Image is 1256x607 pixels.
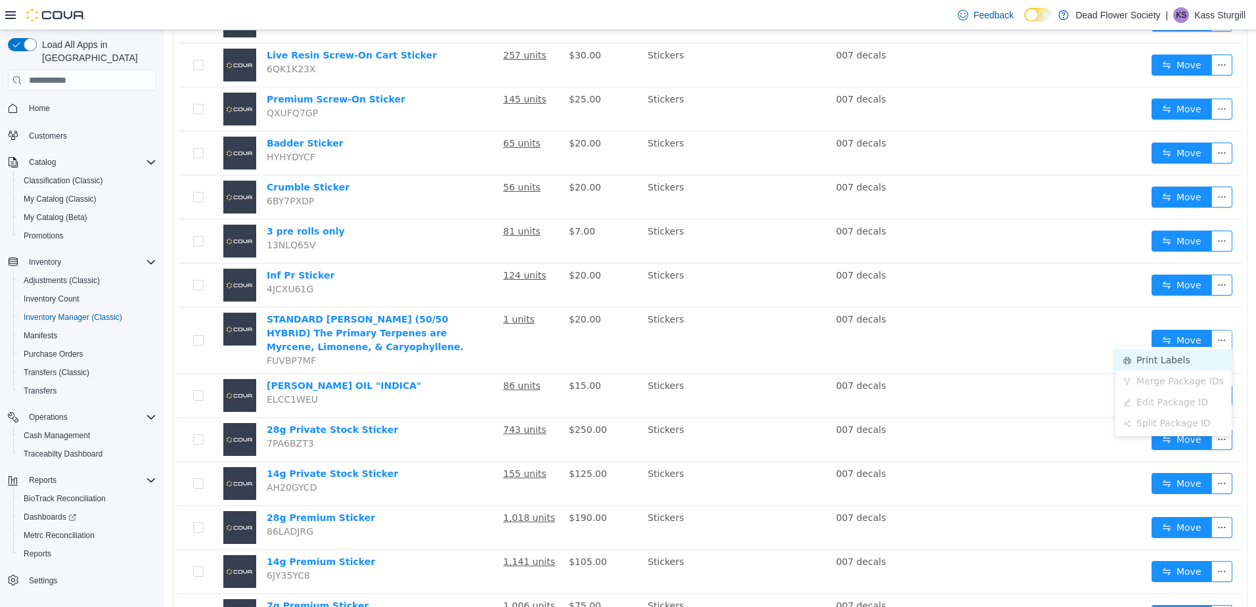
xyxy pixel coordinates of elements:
span: $15.00 [405,350,437,361]
a: 3 pre rolls only [102,196,181,206]
u: 155 units [339,438,382,449]
button: Cash Management [13,426,162,445]
button: icon: swapMove [987,443,1048,464]
td: Stickers [478,344,667,388]
span: Operations [29,412,68,422]
td: Stickers [478,101,667,145]
span: 007 decals [672,64,722,74]
img: Live Resin Screw-On Cart Sticker placeholder [59,18,92,51]
span: Inventory [29,257,61,267]
u: 81 units [339,196,376,206]
span: My Catalog (Classic) [24,194,97,204]
span: Customers [29,131,67,141]
span: 007 decals [672,196,722,206]
p: Kass Sturgill [1194,7,1245,23]
button: icon: swapMove [987,200,1048,221]
span: 007 decals [672,240,722,250]
span: $25.00 [405,64,437,74]
a: [PERSON_NAME] OIL "INDICA" [102,350,257,361]
a: Cash Management [18,428,95,443]
span: Settings [24,572,156,589]
span: 007 decals [672,20,722,30]
span: ELCC1WEU [102,364,154,374]
a: Home [24,101,55,116]
span: Traceabilty Dashboard [18,446,156,462]
span: Traceabilty Dashboard [24,449,102,459]
td: Stickers [478,57,667,101]
a: STANDARD [PERSON_NAME] (50/50 HYBRID) The Primary Terpenes are Myrcene, Limonene, & Caryophyllene. [102,284,300,322]
u: 86 units [339,350,376,361]
button: icon: ellipsis [1047,300,1068,321]
span: Transfers (Classic) [24,367,89,378]
a: BioTrack Reconciliation [18,491,111,506]
a: Transfers (Classic) [18,365,95,380]
button: Reports [3,471,162,489]
button: icon: ellipsis [1047,443,1068,464]
span: Classification (Classic) [18,173,156,189]
span: Cash Management [24,430,90,441]
a: Classification (Classic) [18,173,108,189]
span: 86LADJRG [102,496,149,506]
li: Merge Package IDs [951,340,1067,361]
button: Manifests [13,326,162,345]
u: 145 units [339,64,382,74]
span: Home [29,103,50,114]
span: Transfers (Classic) [18,365,156,380]
a: Inventory Manager (Classic) [18,309,127,325]
a: 28g Private Stock Sticker [102,394,234,405]
button: Settings [3,571,162,590]
span: AH20GYCD [102,452,152,462]
span: BioTrack Reconciliation [18,491,156,506]
button: Inventory [3,253,162,271]
a: Traceabilty Dashboard [18,446,108,462]
button: Traceabilty Dashboard [13,445,162,463]
span: Catalog [29,157,56,168]
span: Feedback [974,9,1014,22]
u: 1,018 units [339,482,391,493]
span: Inventory [24,254,156,270]
button: Metrc Reconciliation [13,526,162,545]
i: icon: edit [959,369,967,376]
a: Crumble Sticker [102,152,185,162]
span: Metrc Reconciliation [24,530,95,541]
span: Customers [24,127,156,143]
span: $20.00 [405,240,437,250]
button: icon: ellipsis [1047,112,1068,133]
td: Stickers [478,233,667,277]
button: icon: swapMove [987,487,1048,508]
button: icon: ellipsis [1047,575,1068,596]
a: Dashboards [18,509,81,525]
span: My Catalog (Beta) [24,212,87,223]
td: Stickers [478,277,667,344]
span: 7PA6BZT3 [102,408,150,418]
span: $250.00 [405,394,443,405]
a: Premium Screw-On Sticker [102,64,241,74]
a: 28g Premium Sticker [102,482,211,493]
i: icon: printer [959,326,967,334]
u: 1,006 units [339,570,391,581]
span: $75.00 [405,570,437,581]
button: Purchase Orders [13,345,162,363]
a: Metrc Reconciliation [18,528,100,543]
span: BioTrack Reconciliation [24,493,106,504]
u: 65 units [339,108,376,118]
span: Metrc Reconciliation [18,528,156,543]
i: icon: share-alt [959,390,967,397]
input: Dark Mode [1024,8,1052,22]
span: Catalog [24,154,156,170]
span: Inventory Count [24,294,79,304]
button: Transfers (Classic) [13,363,162,382]
span: 007 decals [672,152,722,162]
i: icon: fork [959,348,967,355]
img: 7g Premium Sticker placeholder [59,569,92,602]
span: 6BY7PXDP [102,166,150,176]
a: My Catalog (Classic) [18,191,102,207]
td: Stickers [478,145,667,189]
span: $105.00 [405,526,443,537]
button: Operations [3,408,162,426]
span: Reports [24,472,156,488]
img: 3 pre rolls only placeholder [59,194,92,227]
button: Inventory Manager (Classic) [13,308,162,326]
span: 007 decals [672,394,722,405]
a: Purchase Orders [18,346,89,362]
